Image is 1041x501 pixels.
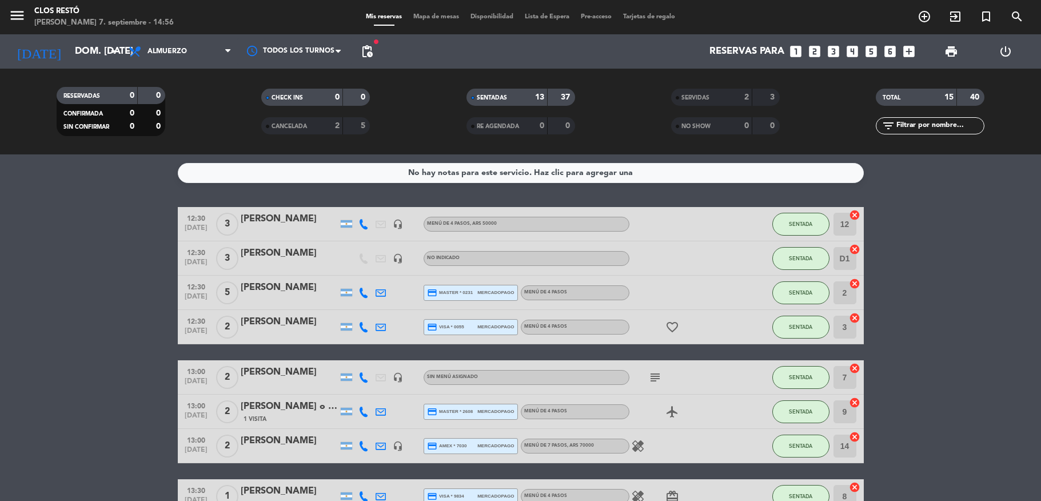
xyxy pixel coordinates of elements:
[427,256,460,260] span: NO INDICADO
[681,124,711,129] span: NO SHOW
[540,122,544,130] strong: 0
[849,482,860,493] i: cancel
[241,434,338,448] div: [PERSON_NAME]
[807,44,822,59] i: looks_two
[393,253,403,264] i: headset_mic
[216,366,238,389] span: 2
[182,399,210,412] span: 13:00
[902,44,916,59] i: add_box
[772,316,829,339] button: SENTADA
[361,122,368,130] strong: 5
[789,324,812,330] span: SENTADA
[241,399,338,414] div: [PERSON_NAME] o [PERSON_NAME]
[849,312,860,324] i: cancel
[241,365,338,380] div: [PERSON_NAME]
[147,47,187,55] span: Almuerzo
[770,93,777,101] strong: 3
[744,122,749,130] strong: 0
[216,400,238,423] span: 2
[648,371,662,384] i: subject
[561,93,572,101] strong: 37
[617,14,681,20] span: Tarjetas de regalo
[845,44,860,59] i: looks_4
[849,363,860,374] i: cancel
[665,320,679,334] i: favorite_border
[575,14,617,20] span: Pre-acceso
[789,221,812,227] span: SENTADA
[895,120,984,132] input: Filtrar por nombre...
[978,34,1032,69] div: LOG OUT
[106,45,120,58] i: arrow_drop_down
[944,93,954,101] strong: 15
[826,44,841,59] i: looks_3
[470,221,497,226] span: , ARS 50000
[477,95,507,101] span: SENTADAS
[772,435,829,458] button: SENTADA
[393,372,403,383] i: headset_mic
[63,93,100,99] span: RESERVADAS
[565,122,572,130] strong: 0
[427,441,437,451] i: credit_card
[788,44,803,59] i: looks_one
[241,212,338,226] div: [PERSON_NAME]
[216,435,238,458] span: 2
[535,93,544,101] strong: 13
[427,221,497,226] span: MENÚ DE 4 PASOS
[182,446,210,459] span: [DATE]
[631,439,645,453] i: healing
[272,124,307,129] span: CANCELADA
[524,324,567,329] span: MENÚ DE 4 PASOS
[477,492,514,500] span: mercadopago
[182,259,210,272] span: [DATE]
[182,377,210,391] span: [DATE]
[477,289,514,296] span: mercadopago
[681,95,709,101] span: SERVIDAS
[361,93,368,101] strong: 0
[34,17,174,29] div: [PERSON_NAME] 7. septiembre - 14:56
[182,224,210,237] span: [DATE]
[241,280,338,295] div: [PERSON_NAME]
[182,280,210,293] span: 12:30
[130,109,134,117] strong: 0
[524,494,567,498] span: MENÚ DE 4 PASOS
[34,6,174,17] div: Clos Restó
[427,322,437,332] i: credit_card
[665,405,679,419] i: airplanemode_active
[477,442,514,450] span: mercadopago
[427,375,478,379] span: Sin menú asignado
[182,314,210,327] span: 12:30
[427,288,473,298] span: master * 0231
[360,14,408,20] span: Mis reservas
[182,433,210,446] span: 13:00
[789,255,812,261] span: SENTADA
[772,213,829,236] button: SENTADA
[156,109,163,117] strong: 0
[63,124,109,130] span: SIN CONFIRMAR
[216,247,238,270] span: 3
[789,374,812,380] span: SENTADA
[524,409,567,413] span: MENÚ DE 4 PASOS
[970,93,982,101] strong: 40
[999,45,1012,58] i: power_settings_new
[427,322,464,332] span: visa * 0055
[408,166,633,180] div: No hay notas para este servicio. Haz clic para agregar una
[709,46,784,57] span: Reservas para
[849,244,860,255] i: cancel
[789,289,812,296] span: SENTADA
[477,408,514,415] span: mercadopago
[772,366,829,389] button: SENTADA
[427,441,467,451] span: amex * 7030
[216,316,238,339] span: 2
[883,95,900,101] span: TOTAL
[393,219,403,229] i: headset_mic
[9,7,26,28] button: menu
[770,122,777,130] strong: 0
[182,364,210,377] span: 13:00
[477,323,514,331] span: mercadopago
[918,10,931,23] i: add_circle_outline
[789,408,812,415] span: SENTADA
[744,93,749,101] strong: 2
[130,122,134,130] strong: 0
[408,14,465,20] span: Mapa de mesas
[772,400,829,423] button: SENTADA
